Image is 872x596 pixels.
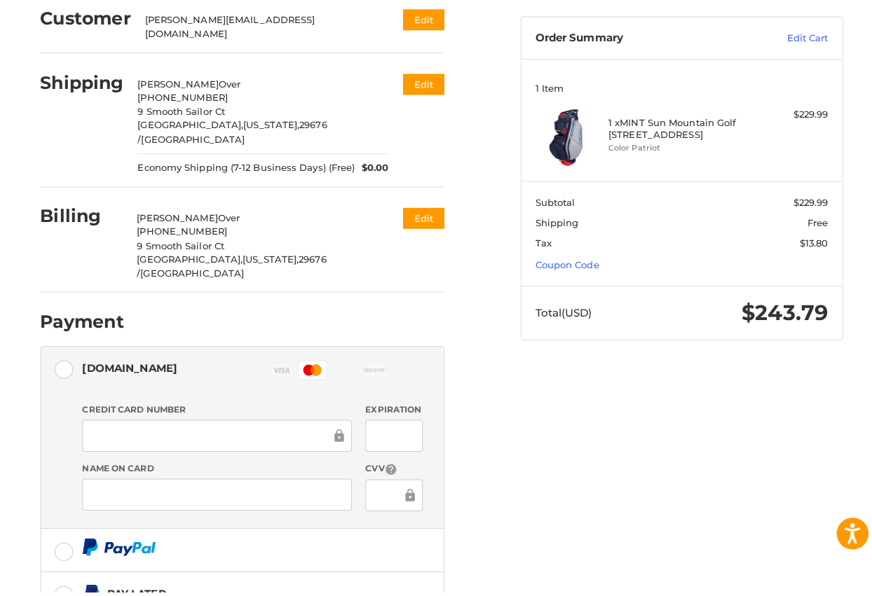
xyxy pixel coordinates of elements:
[601,127,742,150] h4: 1 x MINT Sun Mountain Golf [STREET_ADDRESS]
[216,88,238,99] span: Over
[798,226,818,237] span: Free
[529,226,571,237] span: Shipping
[398,84,439,104] button: Edit
[135,221,215,232] span: [PERSON_NAME]
[756,558,872,596] iframe: Google Customer Reviews
[81,543,154,560] img: PayPal icon
[136,88,216,99] span: [PERSON_NAME]
[529,92,818,104] h3: 1 Item
[136,116,222,127] span: 9 Smooth Sailor Ct
[601,151,742,163] li: Color Patriot
[139,143,242,154] span: [GEOGRAPHIC_DATA]
[725,42,818,56] a: Edit Cart
[139,275,241,286] span: [GEOGRAPHIC_DATA]
[361,410,418,422] label: Expiration
[81,363,175,386] div: [DOMAIN_NAME]
[81,410,348,422] label: Credit Card Number
[398,216,439,237] button: Edit
[790,246,818,257] span: $13.80
[40,82,123,104] h2: Shipping
[746,118,818,132] div: $229.99
[135,234,224,245] span: [PHONE_NUMBER]
[135,248,222,259] span: 9 Smooth Sailor Ct
[135,261,240,272] span: [GEOGRAPHIC_DATA],
[529,205,568,216] span: Subtotal
[40,18,130,40] h2: Customer
[135,261,322,286] span: 29676 /
[529,42,725,56] h3: Order Summary
[40,214,122,235] h2: Billing
[350,170,384,184] span: $0.00
[40,318,123,340] h2: Payment
[136,102,225,113] span: [PHONE_NUMBER]
[143,24,371,51] div: [PERSON_NAME][EMAIL_ADDRESS][DOMAIN_NAME]
[529,246,545,257] span: Tax
[529,267,592,278] a: Coupon Code
[136,170,350,184] span: Economy Shipping (7-12 Business Days) (Free)
[81,468,348,480] label: Name on Card
[240,129,296,140] span: [US_STATE],
[136,129,240,140] span: [GEOGRAPHIC_DATA],
[398,20,439,41] button: Edit
[784,205,818,216] span: $229.99
[240,261,295,272] span: [US_STATE],
[529,313,585,326] span: Total (USD)
[361,468,418,481] label: CVV
[733,307,818,333] span: $243.79
[136,129,323,154] span: 29676 /
[215,221,237,232] span: Over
